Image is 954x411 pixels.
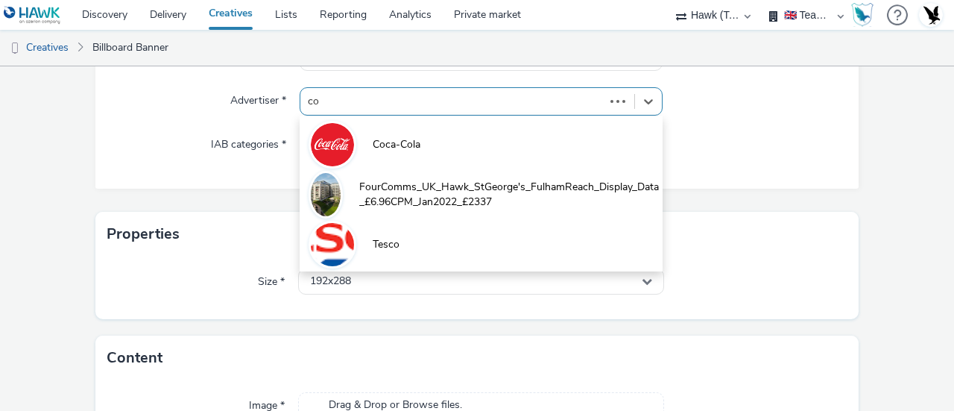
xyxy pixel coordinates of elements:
[107,223,180,245] h3: Properties
[359,180,662,210] span: FourComms_UK_Hawk_StGeorge's_FulhamReach_Display_Data_£6.96CPM_Jan2022_£2337
[311,223,354,266] img: Tesco
[205,131,292,152] label: IAB categories *
[373,237,399,252] span: Tesco
[311,123,354,166] img: Coca-Cola
[85,30,176,66] a: Billboard Banner
[311,173,341,216] img: FourComms_UK_Hawk_StGeorge's_FulhamReach_Display_Data_£6.96CPM_Jan2022_£2337
[851,3,874,27] img: Hawk Academy
[920,4,942,26] img: Account UK
[107,347,162,369] h3: Content
[224,87,292,108] label: Advertiser *
[310,275,351,288] span: 192x288
[851,3,879,27] a: Hawk Academy
[373,137,420,152] span: Coca-Cola
[4,6,61,25] img: undefined Logo
[7,41,22,56] img: dooh
[252,269,291,289] label: Size *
